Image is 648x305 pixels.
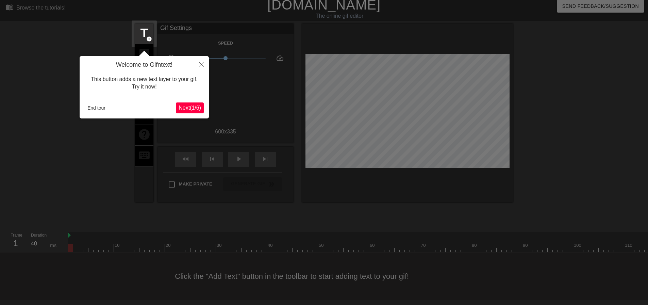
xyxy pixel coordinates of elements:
div: This button adds a new text layer to your gif. Try it now! [85,69,204,98]
button: Next [176,102,204,113]
span: Next ( 1 / 6 ) [179,105,201,111]
button: Close [194,56,209,72]
button: End tour [85,103,108,113]
h4: Welcome to Gifntext! [85,61,204,69]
